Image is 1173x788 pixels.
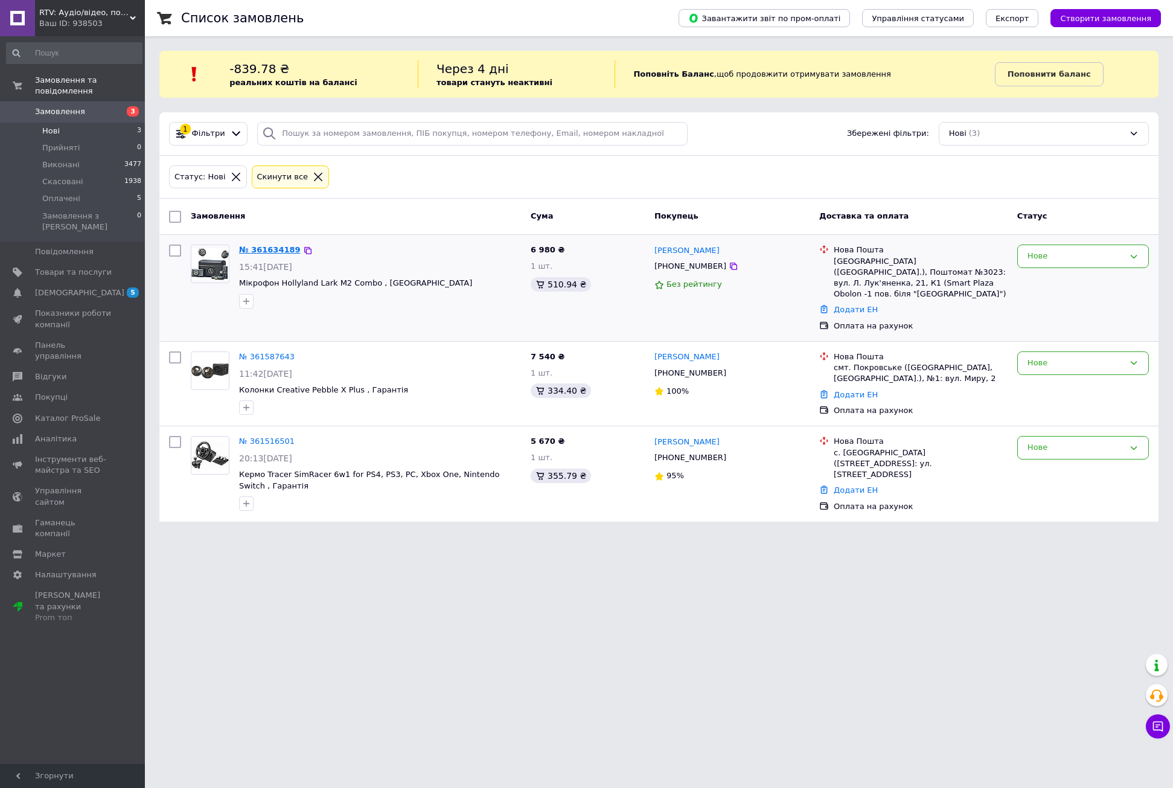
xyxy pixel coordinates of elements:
span: 100% [666,386,689,396]
div: Prom топ [35,612,112,623]
span: -839.78 ₴ [229,62,289,76]
span: Відгуки [35,371,66,382]
span: Оплачені [42,193,80,204]
span: Управління сайтом [35,485,112,507]
span: 20:13[DATE] [239,453,292,463]
span: Покупці [35,392,68,403]
b: Поповніть Баланс [633,69,714,78]
a: № 361634189 [239,245,301,254]
img: Фото товару [191,248,229,280]
button: Чат з покупцем [1146,714,1170,738]
span: Панель управління [35,340,112,362]
span: 5 [137,193,141,204]
img: Фото товару [191,363,229,379]
div: Ваш ID: 938503 [39,18,145,29]
span: Налаштування [35,569,97,580]
span: Статус [1017,211,1047,220]
span: 5 [127,287,139,298]
span: 1 шт. [531,261,552,271]
span: 0 [137,143,141,153]
div: [PHONE_NUMBER] [652,258,729,274]
span: Каталог ProSale [35,413,100,424]
div: [PHONE_NUMBER] [652,365,729,381]
span: Замовлення [35,106,85,117]
a: Поповнити баланс [995,62,1104,86]
span: Прийняті [42,143,80,153]
a: Мікрофон Hollyland Lark M2 Combo , [GEOGRAPHIC_DATA] [239,278,472,287]
a: № 361516501 [239,437,295,446]
div: смт. Покровське ([GEOGRAPHIC_DATA], [GEOGRAPHIC_DATA].), №1: вул. Миру, 2 [834,362,1008,384]
span: Маркет [35,549,66,560]
a: № 361587643 [239,352,295,361]
span: Скасовані [42,176,83,187]
b: Поповнити баланс [1008,69,1091,78]
span: Фільтри [192,128,225,139]
input: Пошук за номером замовлення, ПІБ покупця, номером телефону, Email, номером накладної [257,122,687,146]
div: 355.79 ₴ [531,469,591,483]
span: Покупець [654,211,698,220]
span: Повідомлення [35,246,94,257]
span: Аналітика [35,434,77,444]
div: Cкинути все [255,171,311,184]
a: Створити замовлення [1038,13,1161,22]
a: Фото товару [191,245,229,283]
span: (3) [969,129,980,138]
a: [PERSON_NAME] [654,245,720,257]
span: Через 4 дні [436,62,509,76]
span: Замовлення [191,211,245,220]
span: Товари та послуги [35,267,112,278]
span: 95% [666,471,684,480]
a: Додати ЕН [834,305,878,314]
b: товари стануть неактивні [436,78,552,87]
button: Створити замовлення [1050,9,1161,27]
span: [PERSON_NAME] та рахунки [35,590,112,623]
span: Замовлення з [PERSON_NAME] [42,211,137,232]
span: 3477 [124,159,141,170]
span: 0 [137,211,141,232]
button: Експорт [986,9,1039,27]
div: , щоб продовжити отримувати замовлення [615,60,994,88]
span: 1938 [124,176,141,187]
a: Фото товару [191,351,229,390]
span: Без рейтингу [666,280,722,289]
span: Нові [42,126,60,136]
span: 3 [127,106,139,117]
div: Оплата на рахунок [834,501,1008,512]
span: Cума [531,211,553,220]
div: 510.94 ₴ [531,277,591,292]
div: 1 [180,124,191,135]
span: 5 670 ₴ [531,437,564,446]
span: 3 [137,126,141,136]
a: Додати ЕН [834,485,878,495]
button: Завантажити звіт по пром-оплаті [679,9,850,27]
span: Управління статусами [872,14,964,23]
a: Фото товару [191,436,229,475]
span: 1 шт. [531,453,552,462]
div: с. [GEOGRAPHIC_DATA] ([STREET_ADDRESS]: ул. [STREET_ADDRESS] [834,447,1008,481]
div: Нова Пошта [834,245,1008,255]
div: Нова Пошта [834,351,1008,362]
span: RTV: Аудіо/відео, побутова та комп'ютерна техніка з Європи [39,7,130,18]
span: Завантажити звіт по пром-оплаті [688,13,840,24]
div: Нове [1028,250,1124,263]
span: Збережені фільтри: [847,128,929,139]
span: Замовлення та повідомлення [35,75,145,97]
div: 334.40 ₴ [531,383,591,398]
span: 7 540 ₴ [531,352,564,361]
span: 1 шт. [531,368,552,377]
div: [PHONE_NUMBER] [652,450,729,466]
input: Пошук [6,42,142,64]
button: Управління статусами [862,9,974,27]
div: Нове [1028,357,1124,370]
h1: Список замовлень [181,11,304,25]
a: [PERSON_NAME] [654,351,720,363]
a: Колонки Creative Pebble X Plus , Гарантія [239,385,408,394]
div: Нова Пошта [834,436,1008,447]
span: Інструменти веб-майстра та SEO [35,454,112,476]
div: Оплата на рахунок [834,405,1008,416]
img: :exclamation: [185,65,203,83]
div: Оплата на рахунок [834,321,1008,332]
div: Нове [1028,441,1124,454]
